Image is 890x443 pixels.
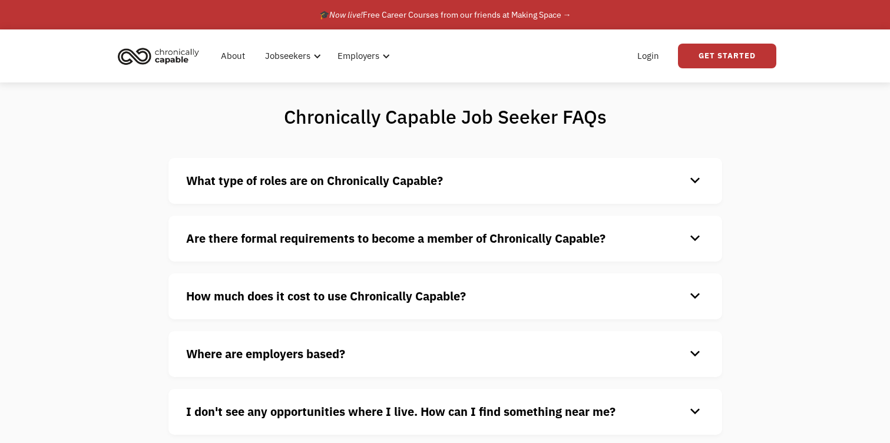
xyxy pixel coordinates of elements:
[686,172,704,190] div: keyboard_arrow_down
[114,43,203,69] img: Chronically Capable logo
[186,404,616,419] strong: I don't see any opportunities where I live. How can I find something near me?
[686,287,704,305] div: keyboard_arrow_down
[678,44,776,68] a: Get Started
[186,173,443,189] strong: What type of roles are on Chronically Capable?
[265,49,310,63] div: Jobseekers
[686,230,704,247] div: keyboard_arrow_down
[338,49,379,63] div: Employers
[686,403,704,421] div: keyboard_arrow_down
[186,288,466,304] strong: How much does it cost to use Chronically Capable?
[237,105,653,128] h1: Chronically Capable Job Seeker FAQs
[319,8,571,22] div: 🎓 Free Career Courses from our friends at Making Space →
[686,345,704,363] div: keyboard_arrow_down
[186,346,345,362] strong: Where are employers based?
[329,9,363,20] em: Now live!
[114,43,208,69] a: home
[330,37,393,75] div: Employers
[214,37,252,75] a: About
[186,230,606,246] strong: Are there formal requirements to become a member of Chronically Capable?
[258,37,325,75] div: Jobseekers
[630,37,666,75] a: Login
